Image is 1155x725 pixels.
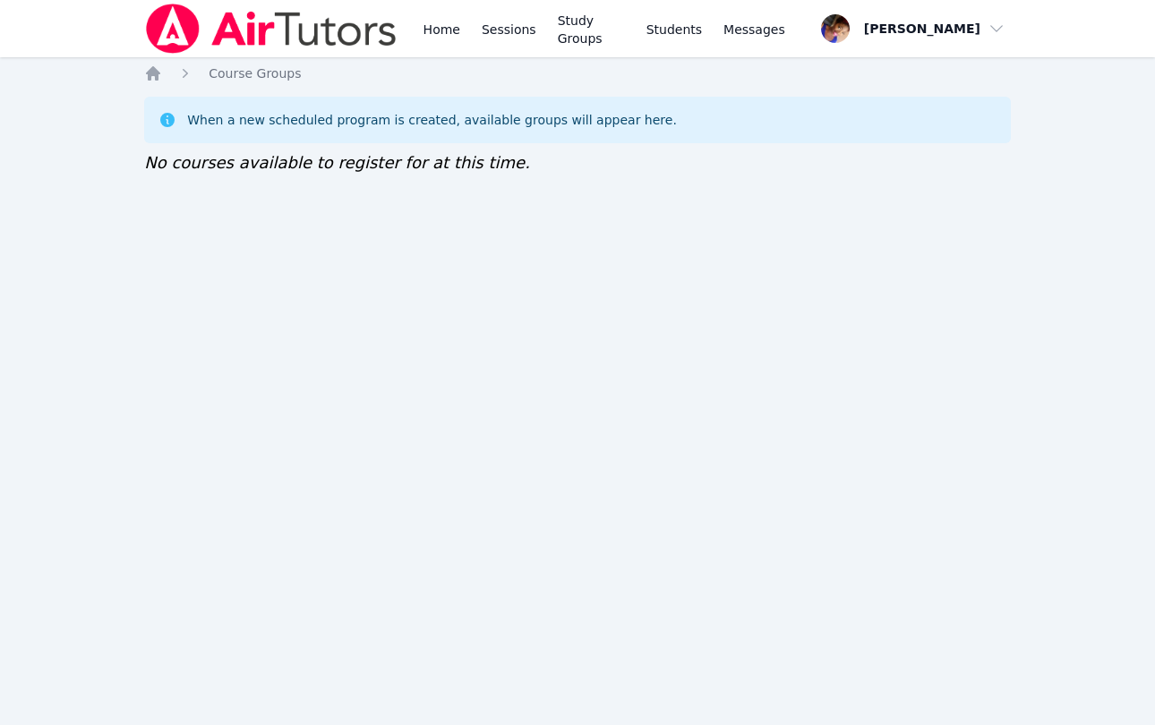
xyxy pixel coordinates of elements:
[209,66,301,81] span: Course Groups
[144,4,398,54] img: Air Tutors
[187,111,677,129] div: When a new scheduled program is created, available groups will appear here.
[723,21,785,38] span: Messages
[144,153,530,172] span: No courses available to register for at this time.
[144,64,1011,82] nav: Breadcrumb
[209,64,301,82] a: Course Groups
